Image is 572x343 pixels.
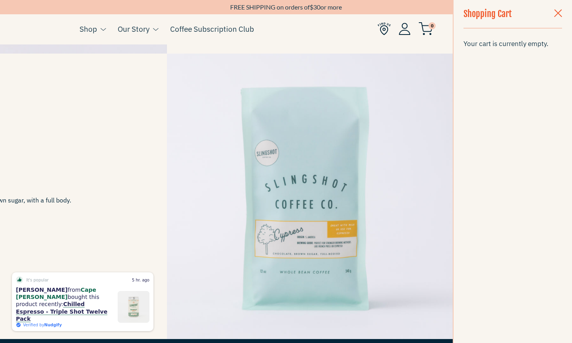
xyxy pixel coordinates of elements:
[118,23,149,35] a: Our Story
[429,22,436,29] span: 0
[463,39,562,49] p: Your cart is currently empty.
[419,24,433,34] a: 0
[310,3,313,11] span: $
[378,22,391,35] img: Find Us
[167,54,453,339] img: Cypress - Whole Bean
[399,23,411,35] img: Account
[79,23,97,35] a: Shop
[313,3,320,11] span: 30
[419,22,433,35] img: cart
[170,23,254,35] a: Coffee Subscription Club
